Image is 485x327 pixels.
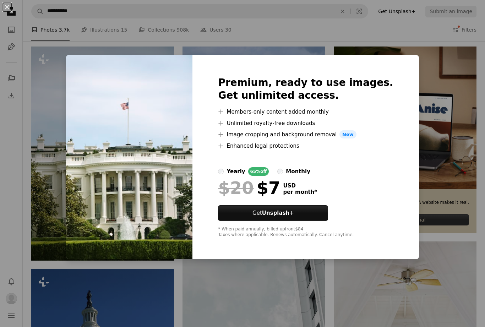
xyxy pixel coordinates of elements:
[277,169,283,174] input: monthly
[218,179,280,197] div: $7
[218,179,254,197] span: $20
[218,119,393,127] li: Unlimited royalty-free downloads
[218,76,393,102] h2: Premium, ready to use images. Get unlimited access.
[218,108,393,116] li: Members-only content added monthly
[283,189,317,195] span: per month *
[286,167,310,176] div: monthly
[218,205,328,221] a: GetUnsplash+
[248,167,269,176] div: 65% off
[66,55,192,260] img: premium_photo-1694475313748-bbd389dabcf4
[218,169,224,174] input: yearly65%off
[283,182,317,189] span: USD
[218,142,393,150] li: Enhanced legal protections
[227,167,245,176] div: yearly
[218,227,393,238] div: * When paid annually, billed upfront $84 Taxes where applicable. Renews automatically. Cancel any...
[218,130,393,139] li: Image cropping and background removal
[339,130,356,139] span: New
[262,210,294,216] strong: Unsplash+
